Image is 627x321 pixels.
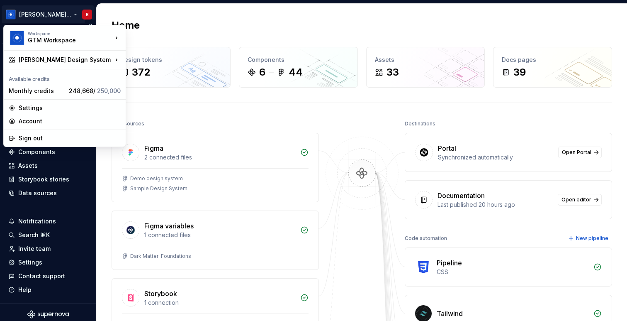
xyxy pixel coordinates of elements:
[19,117,121,125] div: Account
[9,87,66,95] div: Monthly credits
[19,56,112,64] div: [PERSON_NAME] Design System
[19,104,121,112] div: Settings
[28,31,112,36] div: Workspace
[97,87,121,94] span: 250,000
[69,87,121,94] span: 248,668 /
[5,71,124,84] div: Available credits
[28,36,98,44] div: GTM Workspace
[19,134,121,142] div: Sign out
[10,30,24,45] img: 049812b6-2877-400d-9dc9-987621144c16.png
